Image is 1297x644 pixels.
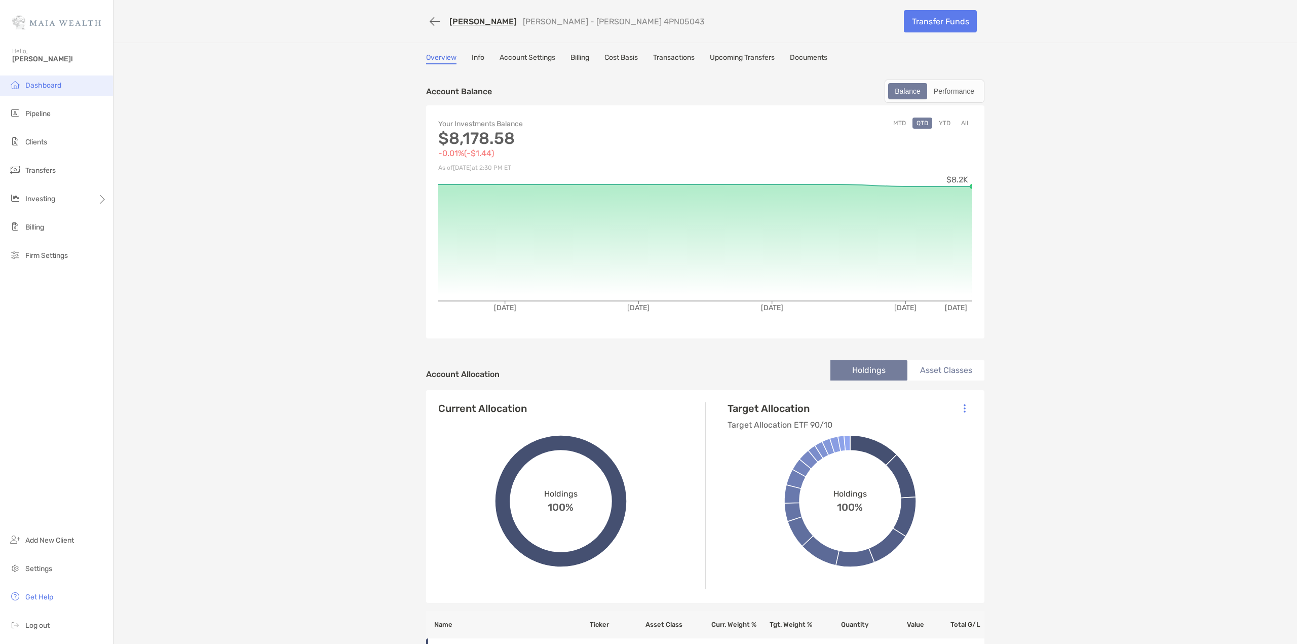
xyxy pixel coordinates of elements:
[9,220,21,233] img: billing icon
[12,55,107,63] span: [PERSON_NAME]!
[869,611,925,638] th: Value
[885,80,984,103] div: segmented control
[25,138,47,146] span: Clients
[472,53,484,64] a: Info
[710,53,775,64] a: Upcoming Transfers
[426,85,492,98] p: Account Balance
[25,195,55,203] span: Investing
[426,611,589,638] th: Name
[25,223,44,232] span: Billing
[964,404,966,413] img: Icon List Menu
[701,611,756,638] th: Curr. Weight %
[25,564,52,573] span: Settings
[438,147,705,160] p: -0.01% ( -$1.44 )
[589,611,645,638] th: Ticker
[25,621,50,630] span: Log out
[894,304,917,312] tspan: [DATE]
[544,489,578,499] span: Holdings
[907,360,984,381] li: Asset Classes
[25,251,68,260] span: Firm Settings
[813,611,868,638] th: Quantity
[757,611,813,638] th: Tgt. Weight %
[728,419,832,431] p: Target Allocation ETF 90/10
[25,109,51,118] span: Pipeline
[761,304,783,312] tspan: [DATE]
[925,611,984,638] th: Total G/L
[889,84,926,98] div: Balance
[957,118,972,129] button: All
[790,53,827,64] a: Documents
[438,118,705,130] p: Your Investments Balance
[935,118,955,129] button: YTD
[9,534,21,546] img: add_new_client icon
[928,84,980,98] div: Performance
[9,164,21,176] img: transfers icon
[523,17,705,26] p: [PERSON_NAME] - [PERSON_NAME] 4PN05043
[912,118,932,129] button: QTD
[9,79,21,91] img: dashboard icon
[9,192,21,204] img: investing icon
[25,536,74,545] span: Add New Client
[500,53,555,64] a: Account Settings
[426,369,500,379] h4: Account Allocation
[728,402,832,414] h4: Target Allocation
[438,162,705,174] p: As of [DATE] at 2:30 PM ET
[494,304,516,312] tspan: [DATE]
[9,590,21,602] img: get-help icon
[645,611,701,638] th: Asset Class
[449,17,517,26] a: [PERSON_NAME]
[604,53,638,64] a: Cost Basis
[438,402,527,414] h4: Current Allocation
[9,249,21,261] img: firm-settings icon
[9,562,21,574] img: settings icon
[653,53,695,64] a: Transactions
[9,135,21,147] img: clients icon
[833,489,867,499] span: Holdings
[837,499,863,513] span: 100%
[25,166,56,175] span: Transfers
[889,118,910,129] button: MTD
[25,593,53,601] span: Get Help
[904,10,977,32] a: Transfer Funds
[438,132,705,145] p: $8,178.58
[25,81,61,90] span: Dashboard
[9,107,21,119] img: pipeline icon
[9,619,21,631] img: logout icon
[830,360,907,381] li: Holdings
[570,53,589,64] a: Billing
[946,175,968,184] tspan: $8.2K
[945,304,967,312] tspan: [DATE]
[627,304,650,312] tspan: [DATE]
[548,499,574,513] span: 100%
[426,53,456,64] a: Overview
[12,4,101,41] img: Zoe Logo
